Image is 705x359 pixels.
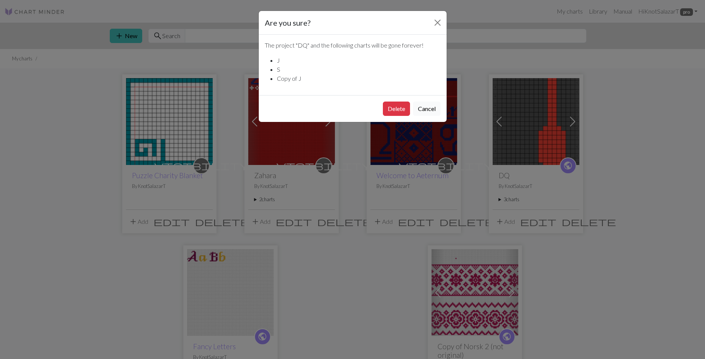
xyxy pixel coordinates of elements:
p: The project " DQ " and the following charts will be gone forever! [265,41,441,50]
li: S [277,65,441,74]
li: J [277,56,441,65]
button: Delete [383,102,410,116]
button: Cancel [413,102,441,116]
button: Close [432,17,444,29]
li: Copy of J [277,74,441,83]
h5: Are you sure? [265,17,310,28]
